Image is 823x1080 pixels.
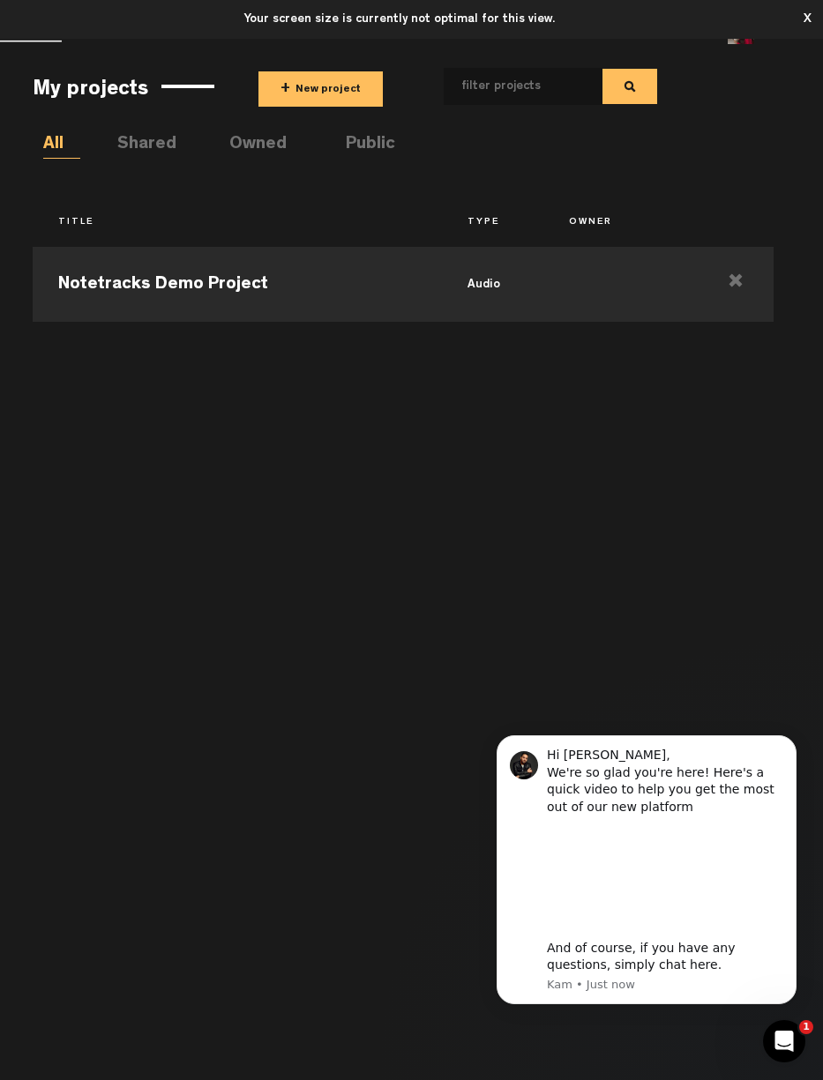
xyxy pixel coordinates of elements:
[444,68,574,105] input: filter projects
[33,79,148,102] h3: My projects
[33,242,441,322] td: Notetracks Demo Project
[77,268,313,284] p: Message from Kam, sent Just now
[43,132,80,159] li: All
[543,208,697,238] th: Owner
[763,1020,805,1062] iframe: Intercom live chat
[258,71,383,107] button: +New project
[799,1020,813,1034] span: 1
[33,208,441,238] th: Title
[244,13,555,26] span: Your screen size is currently not optimal for this view.
[117,132,154,159] li: Shared
[77,116,313,222] iframe: vimeo
[281,79,290,100] span: +
[442,242,544,322] td: audio
[77,231,313,265] div: And of course, if you have any questions, simply chat here.
[442,208,544,238] th: Type
[229,132,266,159] li: Owned
[795,7,819,32] div: X
[470,709,823,1032] iframe: Intercom notifications message
[346,132,383,159] li: Public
